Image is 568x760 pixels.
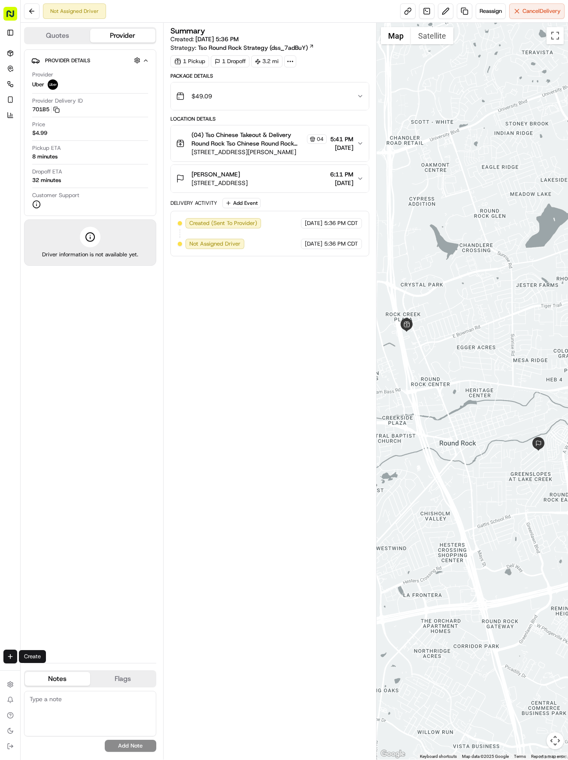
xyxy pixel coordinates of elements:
span: Customer Support [32,192,79,199]
span: Not Assigned Driver [189,240,240,248]
span: Price [32,121,45,128]
div: 8 minutes [32,153,58,161]
span: [DATE] [330,143,353,152]
div: Location Details [170,116,369,122]
span: 6:11 PM [330,170,353,179]
img: Google [379,748,407,760]
button: 701B5 [32,106,60,113]
span: $49.09 [191,92,212,100]
span: [DATE] [305,240,322,248]
button: $49.09 [171,82,369,110]
span: Pickup ETA [32,144,61,152]
span: Tso Round Rock Strategy (dss_7adBuY) [198,43,308,52]
button: Notes [25,672,90,686]
button: Show street map [381,27,411,44]
span: Knowledge Base [17,169,66,177]
span: [STREET_ADDRESS][PERSON_NAME] [191,148,327,156]
img: 1736555255976-a54dd68f-1ca7-489b-9aae-adbdc363a1c4 [9,82,24,97]
span: 5:36 PM CDT [324,219,358,227]
div: 📗 [9,170,15,176]
h3: Summary [170,27,205,35]
button: Start new chat [146,85,156,95]
a: Open this area in Google Maps (opens a new window) [379,748,407,760]
span: [PERSON_NAME] (Assistant Store Manager) [27,133,117,140]
img: uber-new-logo.jpeg [48,79,58,90]
span: Dropoff ETA [32,168,62,176]
span: [DATE] [330,179,353,187]
img: Nash [9,9,26,26]
span: 04 [317,136,324,143]
button: (04) Tso Chinese Takeout & Delivery Round Rock Tso Chinese Round Rock Manager04[STREET_ADDRESS][P... [171,125,369,161]
span: Map data ©2025 Google [462,754,509,759]
button: Show satellite imagery [411,27,453,44]
div: Create [19,650,46,663]
div: 1 Pickup [170,55,209,67]
a: Report a map error [531,754,565,759]
img: Hayden (Assistant Store Manager) [9,125,22,139]
button: Map camera controls [547,732,564,749]
button: Reassign [476,3,506,19]
div: Start new chat [39,82,141,91]
span: Created (Sent To Provider) [189,219,257,227]
span: [STREET_ADDRESS] [191,179,248,187]
span: 5:41 PM [330,135,353,143]
div: We're available if you need us! [39,91,118,97]
button: Provider [90,29,155,43]
button: CancelDelivery [509,3,565,19]
button: See all [133,110,156,120]
input: Got a question? Start typing here... [22,55,155,64]
a: 📗Knowledge Base [5,165,69,181]
button: Flags [90,672,155,686]
div: 3.2 mi [251,55,282,67]
button: Provider Details [31,53,149,67]
a: 💻API Documentation [69,165,141,181]
span: (04) Tso Chinese Takeout & Delivery Round Rock Tso Chinese Round Rock Manager [191,131,305,148]
span: $4.99 [32,129,47,137]
div: Past conversations [9,112,58,119]
span: Provider [32,71,53,79]
span: • [118,133,121,140]
span: Uber [32,81,44,88]
span: Pylon [85,190,104,196]
span: Cancel Delivery [522,7,561,15]
span: [PERSON_NAME] [191,170,240,179]
button: Toggle fullscreen view [547,27,564,44]
a: Terms (opens in new tab) [514,754,526,759]
span: Provider Details [45,57,90,64]
div: Strategy: [170,43,314,52]
button: Add Event [222,198,261,208]
span: [DATE] [305,219,322,227]
span: Created: [170,35,239,43]
span: Reassign [480,7,502,15]
span: [DATE] [123,133,141,140]
a: Tso Round Rock Strategy (dss_7adBuY) [198,43,314,52]
span: Provider Delivery ID [32,97,83,105]
button: Quotes [25,29,90,43]
a: Powered byPylon [61,189,104,196]
div: 💻 [73,170,79,176]
span: 5:36 PM CDT [324,240,358,248]
button: Keyboard shortcuts [420,754,457,760]
span: Driver information is not available yet. [42,251,138,258]
img: 9188753566659_6852d8bf1fb38e338040_72.png [18,82,33,97]
div: Package Details [170,73,369,79]
div: 1 Dropoff [211,55,249,67]
span: [DATE] 5:36 PM [195,35,239,43]
button: [PERSON_NAME][STREET_ADDRESS]6:11 PM[DATE] [171,165,369,192]
span: API Documentation [81,169,138,177]
p: Welcome 👋 [9,34,156,48]
div: 32 minutes [32,176,61,184]
div: Delivery Activity [170,200,217,207]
